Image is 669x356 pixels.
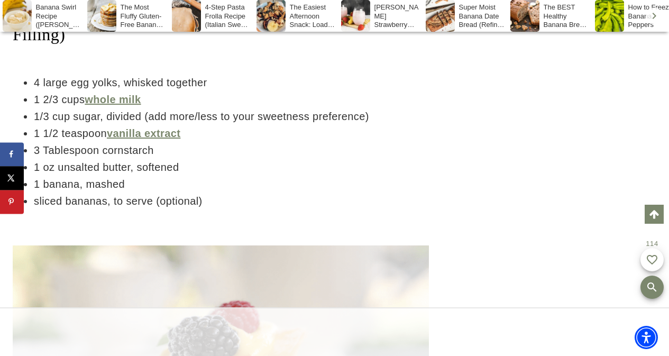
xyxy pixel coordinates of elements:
li: 1 1/2 teaspoon [34,125,429,142]
li: 1/3 cup sugar, divided (add more/less to your sweetness preference) [34,108,429,125]
li: sliced bananas, to serve (optional) [34,193,429,209]
li: 3 Tablespoon cornstarch [34,142,429,159]
li: 1 oz unsalted butter, softened [34,159,429,176]
li: 1 banana, mashed [34,176,429,193]
li: 1 2/3 cups [34,91,429,108]
div: Accessibility Menu [635,326,658,349]
a: whole milk [85,94,141,105]
li: 4 large egg yolks, whisked together [34,74,429,91]
iframe: Advertisement [561,254,562,254]
a: vanilla extract [107,127,180,139]
iframe: Advertisement [472,53,650,201]
a: Scroll to top [645,205,664,224]
iframe: Advertisement [142,308,527,356]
